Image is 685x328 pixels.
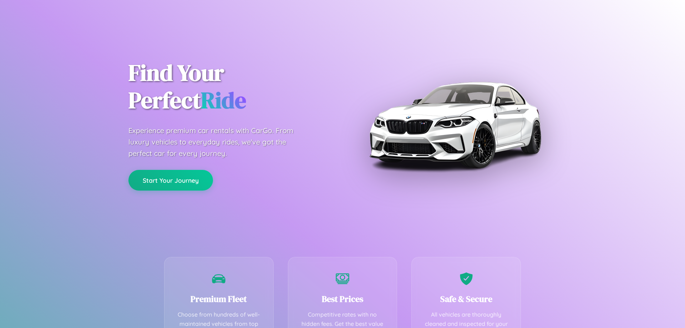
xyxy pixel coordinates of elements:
[366,36,544,214] img: Premium BMW car rental vehicle
[422,293,510,305] h3: Safe & Secure
[299,293,386,305] h3: Best Prices
[128,125,307,159] p: Experience premium car rentals with CarGo. From luxury vehicles to everyday rides, we've got the ...
[128,59,332,114] h1: Find Your Perfect
[201,85,246,116] span: Ride
[128,170,213,191] button: Start Your Journey
[175,293,263,305] h3: Premium Fleet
